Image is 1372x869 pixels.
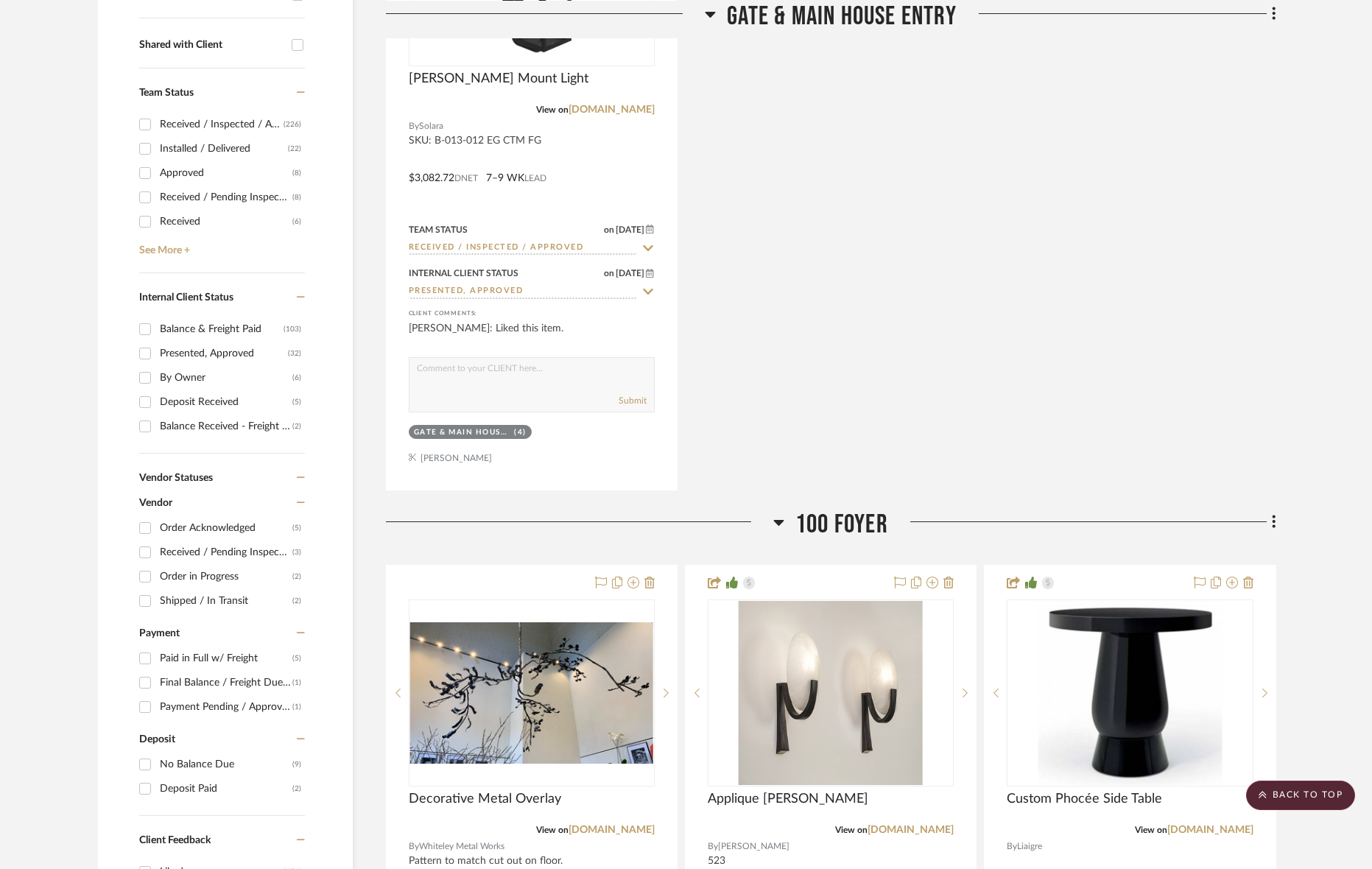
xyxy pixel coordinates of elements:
div: Deposit Received [160,390,292,414]
div: (1) [292,695,301,719]
span: Solara [419,119,443,133]
span: By [1007,840,1017,854]
div: (226) [284,113,301,136]
span: Team Status [139,88,194,98]
span: 100 Foyer [795,509,888,541]
img: Decorative Metal Overlay [410,622,653,764]
span: Custom Phocée Side Table [1007,791,1162,807]
a: [DOMAIN_NAME] [1167,825,1253,835]
span: Vendor [139,498,172,508]
span: Payment [139,628,180,638]
div: (5) [292,647,301,670]
span: Client Feedback [139,835,211,845]
div: Received / Inspected / Approved [160,113,284,136]
div: Received / Pending Inspection [160,186,292,209]
div: Received [160,210,292,233]
div: Presented, Approved [160,342,288,365]
div: Team Status [409,223,468,236]
span: [PERSON_NAME] Mount Light [409,71,588,87]
div: (103) [284,317,301,341]
span: on [604,225,614,234]
img: Custom Phocée Side Table [1038,601,1222,785]
div: (1) [292,671,301,694]
div: (2) [292,565,301,588]
div: (8) [292,161,301,185]
span: Vendor Statuses [139,473,213,483]
span: View on [835,826,868,834]
div: (8) [292,186,301,209]
div: Shipped / In Transit [160,589,292,613]
div: No Balance Due [160,753,292,776]
span: By [409,119,419,133]
div: (4) [514,427,527,438]
span: Applique [PERSON_NAME] [708,791,868,807]
input: Type to Search… [409,285,637,299]
a: [DOMAIN_NAME] [569,825,655,835]
span: Deposit [139,734,175,745]
div: (5) [292,390,301,414]
span: [DATE] [614,225,646,235]
div: (5) [292,516,301,540]
span: Whiteley Metal Works [419,840,504,854]
scroll-to-top-button: BACK TO TOP [1246,781,1355,810]
div: Deposit Paid [160,777,292,801]
span: Decorative Metal Overlay [409,791,561,807]
div: 0 [708,600,953,786]
div: (9) [292,753,301,776]
span: on [604,269,614,278]
span: View on [536,826,569,834]
div: Received / Pending Inspection [160,541,292,564]
span: View on [536,105,569,114]
div: Balance Received - Freight Due [160,415,292,438]
div: Shared with Client [139,39,284,52]
button: Submit [619,394,647,407]
span: [DATE] [614,268,646,278]
span: Internal Client Status [139,292,233,303]
div: (2) [292,777,301,801]
span: By [708,840,718,854]
div: Order in Progress [160,565,292,588]
div: (3) [292,541,301,564]
img: Applique Alice Sconce [739,601,923,785]
span: Liaigre [1017,840,1042,854]
div: (22) [288,137,301,161]
span: By [409,840,419,854]
a: See More + [136,233,305,257]
div: Installed / Delivered [160,137,288,161]
span: [PERSON_NAME] [718,840,789,854]
div: 0 [409,600,654,786]
div: Internal Client Status [409,267,518,280]
div: [PERSON_NAME]: Liked this item. [409,321,655,351]
div: Payment Pending / Approval Pending [160,695,292,719]
div: (2) [292,589,301,613]
div: (6) [292,366,301,390]
div: (6) [292,210,301,233]
a: [DOMAIN_NAME] [868,825,954,835]
div: Order Acknowledged [160,516,292,540]
div: Final Balance / Freight Due to Ship [160,671,292,694]
div: Approved [160,161,292,185]
div: Gate & Main House Entry [414,427,511,438]
div: Paid in Full w/ Freight [160,647,292,670]
div: By Owner [160,366,292,390]
div: 0 [1007,600,1252,786]
div: (2) [292,415,301,438]
span: View on [1135,826,1167,834]
div: Balance & Freight Paid [160,317,284,341]
div: (32) [288,342,301,365]
a: [DOMAIN_NAME] [569,105,655,115]
input: Type to Search… [409,242,637,256]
